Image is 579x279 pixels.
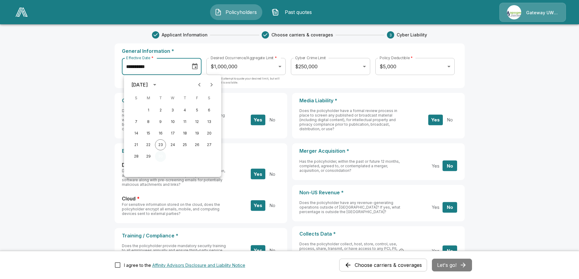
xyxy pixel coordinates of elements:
[215,9,222,16] img: Policyholders Icon
[191,92,202,104] span: Friday
[143,139,154,150] button: 22
[122,168,225,187] span: Does the policyholder protect all devices with encryption, anti-virus, anti-malware, and/or endpo...
[443,114,457,125] button: No
[122,233,280,239] p: Training / Compliance *
[251,245,265,256] button: Yes
[162,32,208,38] span: Applicant Information
[271,32,333,38] span: Choose carriers & coverages
[131,151,142,162] button: 28
[155,139,166,150] button: 23
[126,55,153,60] label: Effective Date
[428,202,443,213] button: Yes
[204,116,215,127] button: 13
[267,4,319,20] button: Past quotes IconPast quotes
[295,55,326,60] label: Cyber Crime Limit
[443,246,457,256] button: No
[122,148,280,154] p: Encryption *
[428,246,443,256] button: Yes
[291,58,370,75] div: $250,000
[131,92,142,104] span: Sunday
[152,262,245,268] button: I agree to the
[167,128,178,139] button: 17
[299,159,400,173] span: Has the policyholder, within the past or future 12 months, completed, agreed to, or contemplated ...
[398,248,405,254] button: PCI: Payment card information. PII: Personally Identifiable Information (names, SSNs, addresses)....
[191,139,202,150] button: 26
[131,116,142,127] button: 7
[206,77,285,89] p: Carriers will attempt to quote your desired limit, but will return what is available.
[211,55,277,60] label: Desired Occurrence/Aggregate Limit
[155,128,166,139] button: 16
[150,80,160,90] button: calendar view is open, switch to year view
[16,8,28,17] img: AA Logo
[122,243,226,257] span: Does the policyholder provide mandatory security training to all employees annually and ensure th...
[443,202,457,213] button: No
[155,105,166,116] button: 2
[191,128,202,139] button: 19
[143,151,154,162] button: 29
[204,105,215,116] button: 6
[375,58,454,75] div: $5,000
[265,200,280,211] button: No
[299,108,397,131] span: Does the policyholder have a formal review process in place to screen any published or broadcast ...
[265,114,280,125] button: No
[299,242,398,260] span: Does the policyholder collect, host, store, control, use, process, share, transmit, or have acces...
[265,169,280,179] button: No
[428,161,443,171] button: Yes
[204,139,215,150] button: 27
[339,259,427,271] button: Choose carriers & coverages
[281,9,315,16] span: Past quotes
[443,161,457,171] button: No
[122,162,140,168] span: Devices
[122,195,136,202] span: Cloud
[265,245,280,256] button: No
[204,92,215,104] span: Saturday
[397,32,427,38] span: Cyber Liability
[191,116,202,127] button: 12
[179,139,190,150] button: 25
[428,114,443,125] button: Yes
[122,108,225,131] span: Do policyholder employees authenticate fund transfer requests, prevent unauthorized employees fro...
[272,9,279,16] img: Past quotes Icon
[155,151,166,162] button: 30
[204,128,215,139] button: 20
[131,139,142,150] button: 21
[143,105,154,116] button: 1
[251,114,265,125] button: Yes
[124,262,245,268] div: I agree to the
[179,92,190,104] span: Thursday
[122,98,280,104] p: Cyber Crime *
[210,4,262,20] button: Policyholders IconPolicyholders
[143,128,154,139] button: 15
[299,231,457,237] p: Collects Data *
[167,139,178,150] button: 24
[206,58,285,75] div: $1,000,000
[179,116,190,127] button: 11
[122,202,220,216] span: For sensitive information stored on the cloud, does the policyholder encrypt all emails, mobile, ...
[122,48,457,54] p: General Information *
[193,79,205,91] button: Previous month
[131,128,142,139] button: 14
[167,92,178,104] span: Wednesday
[380,55,413,60] label: Policy Deductible
[179,128,190,139] button: 18
[299,190,457,196] p: Non-US Revenue *
[251,169,265,179] button: Yes
[189,60,201,73] button: Choose date, selected date is Sep 30, 2025
[143,116,154,127] button: 8
[131,81,148,88] div: [DATE]
[299,98,457,104] p: Media Liability *
[179,105,190,116] button: 4
[155,92,166,104] span: Tuesday
[167,105,178,116] button: 3
[224,9,258,16] span: Policyholders
[299,200,400,214] span: Does the policyholder have any revenue-generating operations outside of [GEOGRAPHIC_DATA]? If yes...
[251,200,265,211] button: Yes
[155,116,166,127] button: 9
[167,116,178,127] button: 10
[143,92,154,104] span: Monday
[299,148,457,154] p: Merger Acquisition *
[389,33,392,37] text: 3
[205,79,218,91] button: Next month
